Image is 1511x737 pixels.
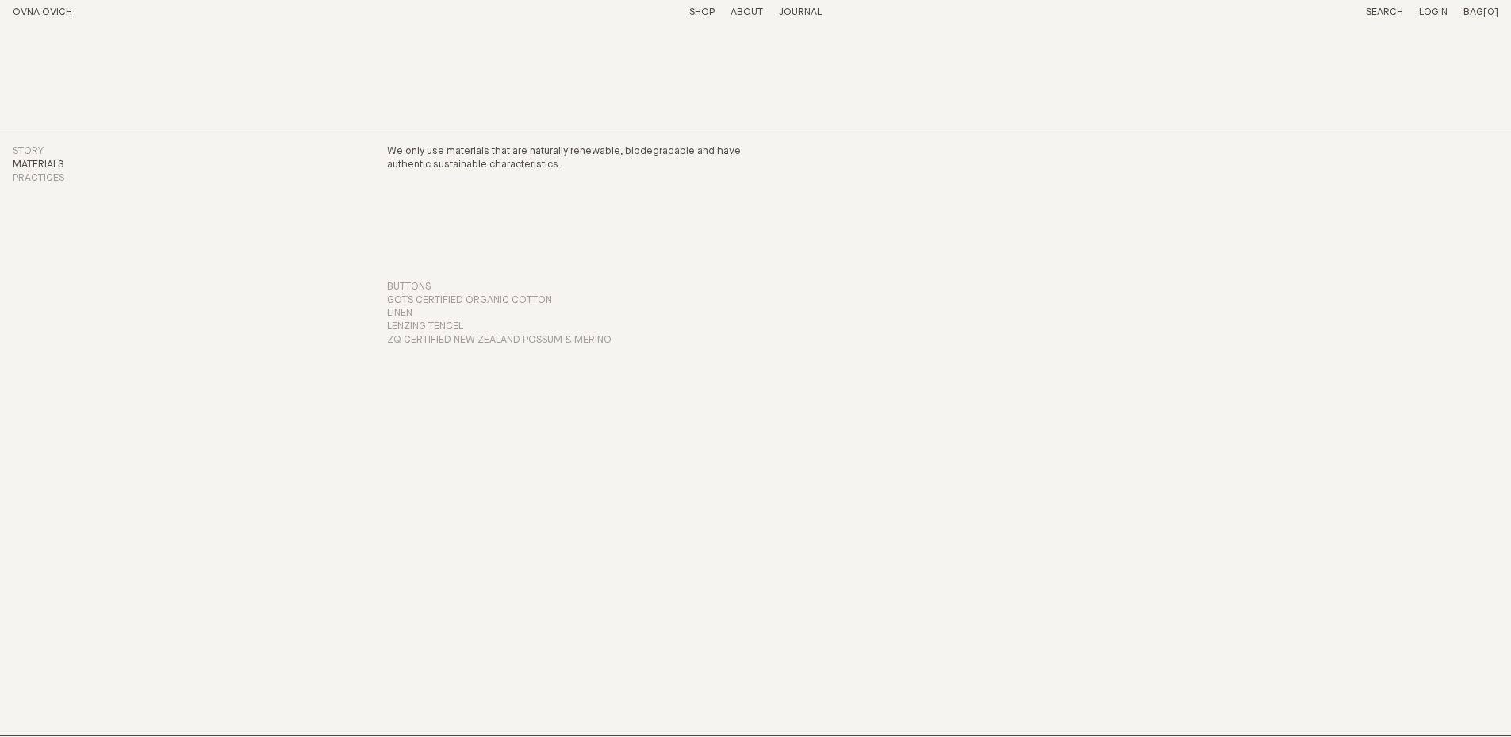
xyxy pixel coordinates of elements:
a: Story [13,146,44,156]
a: Search [1366,7,1403,17]
span: [0] [1483,7,1498,17]
summary: About [731,6,763,20]
a: Materials [13,159,63,170]
span: We only use materials that are naturally renewable, biodegradable and have authentic sustainable ... [387,146,741,170]
span: Bag [1463,7,1483,17]
a: Practices [13,173,64,183]
a: Journal [779,7,822,17]
a: Home [13,7,72,17]
button: Linen [387,307,412,321]
a: Shop [689,7,715,17]
button: ZQ Certified New Zealand Possum & Merino [387,334,612,347]
button: Lenzing Tencel [387,321,463,334]
button: Buttons [387,281,431,294]
button: GOTS Certified Organic Cotton [387,294,552,308]
a: Login [1419,7,1448,17]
